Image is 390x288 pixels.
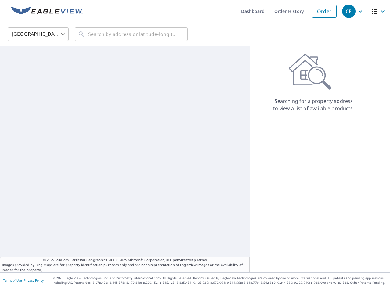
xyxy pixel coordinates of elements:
p: Searching for a property address to view a list of available products. [273,97,355,112]
p: | [3,279,44,282]
a: Terms of Use [3,278,22,283]
a: Privacy Policy [24,278,44,283]
p: © 2025 Eagle View Technologies, Inc. and Pictometry International Corp. All Rights Reserved. Repo... [53,276,387,285]
a: OpenStreetMap [170,257,196,262]
span: © 2025 TomTom, Earthstar Geographics SIO, © 2025 Microsoft Corporation, © [43,257,207,263]
a: Order [312,5,337,18]
div: [GEOGRAPHIC_DATA] [8,26,69,43]
img: EV Logo [11,7,83,16]
div: CE [342,5,356,18]
a: Terms [197,257,207,262]
input: Search by address or latitude-longitude [88,26,175,43]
